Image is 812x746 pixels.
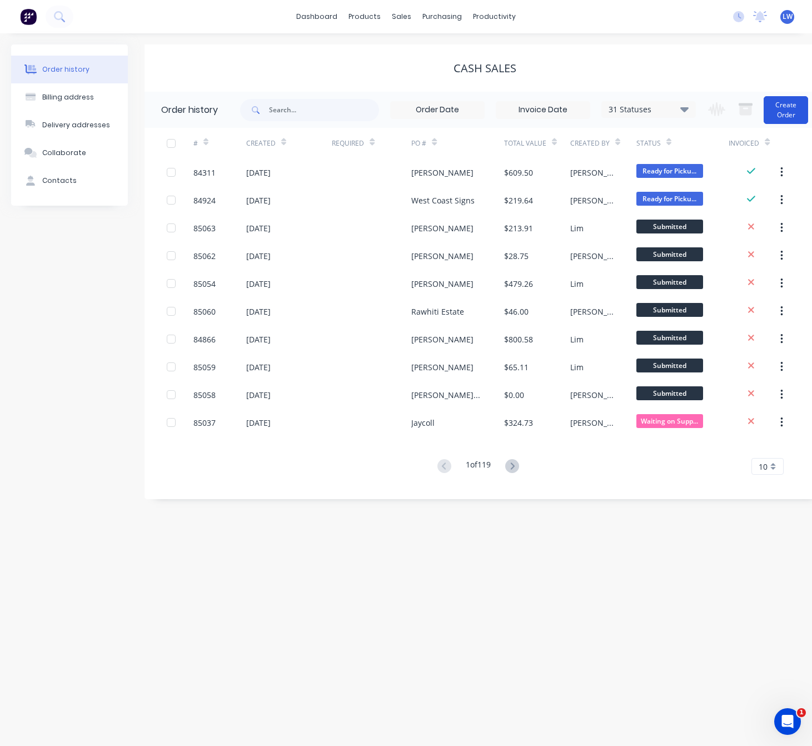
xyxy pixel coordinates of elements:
span: 1 [797,708,806,717]
div: Cash Sales [454,62,516,75]
span: Ready for Picku... [636,192,703,206]
div: Total Value [504,138,546,148]
div: West Coast Signs [411,195,475,206]
div: Created By [570,138,610,148]
span: Submitted [636,247,703,261]
span: LW [783,12,793,22]
span: Submitted [636,331,703,345]
div: 1 of 119 [466,459,491,475]
button: Delivery addresses [11,111,128,139]
div: Invoiced [729,128,781,158]
div: 85060 [193,306,216,317]
div: 85037 [193,417,216,429]
div: Order history [161,103,218,117]
div: [PERSON_NAME] [411,250,474,262]
div: [PERSON_NAME] [570,195,614,206]
div: 85063 [193,222,216,234]
div: # [193,138,198,148]
span: Submitted [636,275,703,289]
div: [PERSON_NAME] [570,250,614,262]
div: [DATE] [246,417,271,429]
div: 85054 [193,278,216,290]
div: Invoiced [729,138,759,148]
div: sales [386,8,417,25]
div: [PERSON_NAME] (PO 503) [411,389,482,401]
a: dashboard [291,8,343,25]
div: [PERSON_NAME] [411,222,474,234]
input: Search... [269,99,379,121]
div: [PERSON_NAME] [570,389,614,401]
div: $609.50 [504,167,533,178]
span: Waiting on Supp... [636,414,703,428]
div: [PERSON_NAME] [570,306,614,317]
div: purchasing [417,8,467,25]
div: # [193,128,246,158]
div: $213.91 [504,222,533,234]
div: 84866 [193,334,216,345]
div: [DATE] [246,334,271,345]
div: Jaycoll [411,417,435,429]
div: Collaborate [42,148,86,158]
div: $324.73 [504,417,533,429]
button: Order history [11,56,128,83]
div: PO # [411,138,426,148]
button: Contacts [11,167,128,195]
div: 85062 [193,250,216,262]
button: Billing address [11,83,128,111]
div: Contacts [42,176,77,186]
div: [DATE] [246,195,271,206]
div: [DATE] [246,278,271,290]
div: [DATE] [246,222,271,234]
div: $479.26 [504,278,533,290]
span: Ready for Picku... [636,164,703,178]
div: Created By [570,128,636,158]
div: Status [636,128,729,158]
div: [DATE] [246,250,271,262]
div: [PERSON_NAME] [570,417,614,429]
div: Required [332,128,411,158]
div: Total Value [504,128,570,158]
div: 85059 [193,361,216,373]
div: Delivery addresses [42,120,110,130]
div: Status [636,138,661,148]
div: 85058 [193,389,216,401]
div: Order history [42,64,89,74]
div: PO # [411,128,504,158]
button: Collaborate [11,139,128,167]
div: Required [332,138,364,148]
input: Order Date [391,102,484,118]
div: 84311 [193,167,216,178]
div: [DATE] [246,389,271,401]
div: $65.11 [504,361,529,373]
button: Create Order [764,96,808,124]
div: [PERSON_NAME] [411,334,474,345]
div: Lim [570,334,584,345]
div: $0.00 [504,389,524,401]
span: Submitted [636,386,703,400]
div: [DATE] [246,167,271,178]
div: Lim [570,222,584,234]
div: Lim [570,361,584,373]
img: Factory [20,8,37,25]
div: Lim [570,278,584,290]
span: Submitted [636,220,703,233]
div: $219.64 [504,195,533,206]
span: Submitted [636,359,703,372]
div: productivity [467,8,521,25]
div: Billing address [42,92,94,102]
div: $800.58 [504,334,533,345]
div: Rawhiti Estate [411,306,464,317]
div: [DATE] [246,306,271,317]
div: [PERSON_NAME] [411,167,474,178]
input: Invoice Date [496,102,590,118]
div: [DATE] [246,361,271,373]
div: [PERSON_NAME] [411,361,474,373]
div: $28.75 [504,250,529,262]
div: Created [246,128,332,158]
div: $46.00 [504,306,529,317]
div: 84924 [193,195,216,206]
div: Created [246,138,276,148]
div: [PERSON_NAME] [411,278,474,290]
iframe: Intercom live chat [774,708,801,735]
div: products [343,8,386,25]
